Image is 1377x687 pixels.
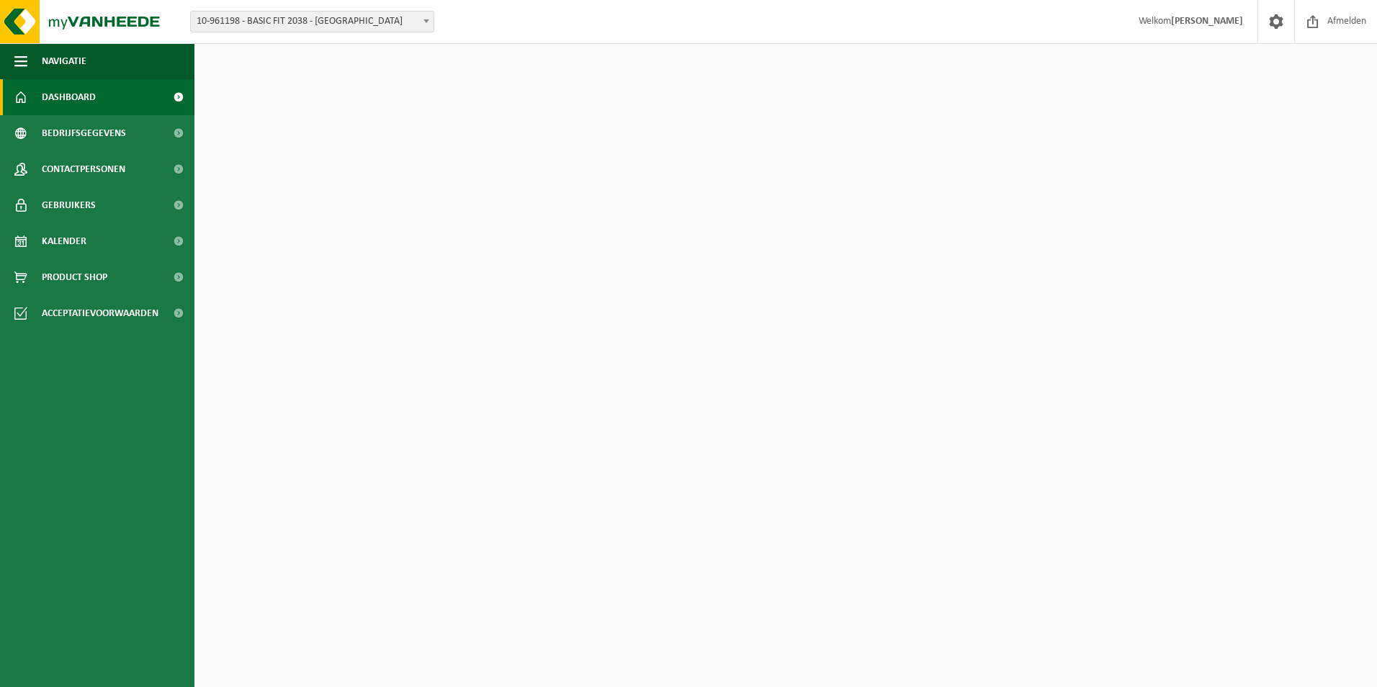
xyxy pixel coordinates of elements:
[42,43,86,79] span: Navigatie
[42,115,126,151] span: Bedrijfsgegevens
[42,187,96,223] span: Gebruikers
[42,259,107,295] span: Product Shop
[42,79,96,115] span: Dashboard
[42,151,125,187] span: Contactpersonen
[42,295,158,331] span: Acceptatievoorwaarden
[190,11,434,32] span: 10-961198 - BASIC FIT 2038 - BRUSSEL
[42,223,86,259] span: Kalender
[191,12,434,32] span: 10-961198 - BASIC FIT 2038 - BRUSSEL
[1171,16,1243,27] strong: [PERSON_NAME]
